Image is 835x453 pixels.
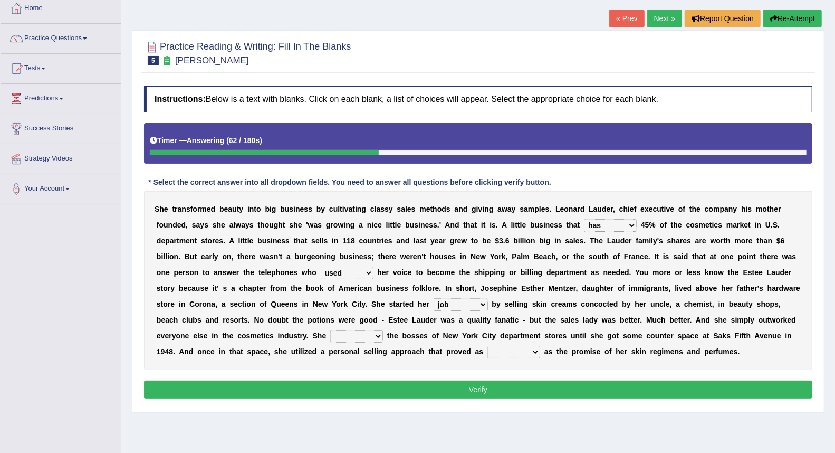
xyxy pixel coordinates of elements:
[458,205,463,213] b: n
[520,221,522,229] b: l
[640,205,645,213] b: e
[437,205,442,213] b: o
[535,221,540,229] b: u
[150,137,262,145] h5: Timer —
[426,205,430,213] b: e
[159,221,164,229] b: o
[265,221,270,229] b: o
[278,221,283,229] b: h
[714,221,718,229] b: c
[272,205,276,213] b: g
[316,205,321,213] b: b
[634,205,637,213] b: f
[445,221,450,229] b: A
[686,221,690,229] b: c
[207,237,212,245] b: o
[478,205,483,213] b: v
[321,205,325,213] b: y
[554,221,558,229] b: s
[370,205,375,213] b: c
[560,205,564,213] b: e
[367,221,372,229] b: n
[1,54,121,80] a: Tests
[455,205,459,213] b: a
[181,205,186,213] b: n
[159,205,164,213] b: h
[549,205,551,213] b: .
[607,205,611,213] b: e
[295,205,300,213] b: n
[645,221,649,229] b: 5
[1,144,121,171] a: Strategy Videos
[550,221,554,229] b: e
[212,237,215,245] b: r
[235,221,241,229] b: w
[664,205,666,213] b: i
[308,205,312,213] b: s
[678,221,682,229] b: e
[733,221,737,229] b: a
[545,205,550,213] b: s
[265,205,270,213] b: b
[657,205,662,213] b: u
[746,205,748,213] b: i
[567,221,569,229] b: t
[569,221,573,229] b: h
[245,221,249,229] b: y
[630,205,634,213] b: e
[373,221,378,229] b: c
[737,221,740,229] b: r
[728,205,733,213] b: n
[543,221,545,229] b: i
[192,221,196,229] b: s
[647,10,682,27] a: Next »
[289,205,293,213] b: s
[778,205,781,213] b: r
[371,221,373,229] b: i
[344,205,349,213] b: v
[610,205,613,213] b: r
[157,221,159,229] b: f
[430,205,433,213] b: t
[709,221,712,229] b: t
[771,221,773,229] b: .
[755,221,757,229] b: i
[689,205,692,213] b: t
[442,205,446,213] b: d
[175,205,177,213] b: r
[293,205,295,213] b: i
[293,221,298,229] b: h
[471,221,475,229] b: a
[573,205,578,213] b: a
[690,221,695,229] b: o
[229,221,234,229] b: a
[778,221,780,229] b: .
[362,205,367,213] b: g
[664,221,667,229] b: f
[239,205,243,213] b: y
[172,221,177,229] b: d
[226,136,229,145] b: (
[258,221,261,229] b: t
[489,205,494,213] b: g
[217,221,222,229] b: h
[260,221,265,229] b: h
[314,221,318,229] b: a
[254,205,256,213] b: t
[186,205,190,213] b: s
[577,205,580,213] b: r
[466,221,471,229] b: h
[380,205,385,213] b: s
[463,205,468,213] b: d
[649,205,653,213] b: e
[355,205,357,213] b: i
[712,221,714,229] b: i
[580,205,585,213] b: d
[224,205,228,213] b: e
[148,56,159,65] span: 5
[308,221,314,229] b: w
[343,221,345,229] b: i
[593,205,598,213] b: a
[329,205,333,213] b: c
[207,205,211,213] b: e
